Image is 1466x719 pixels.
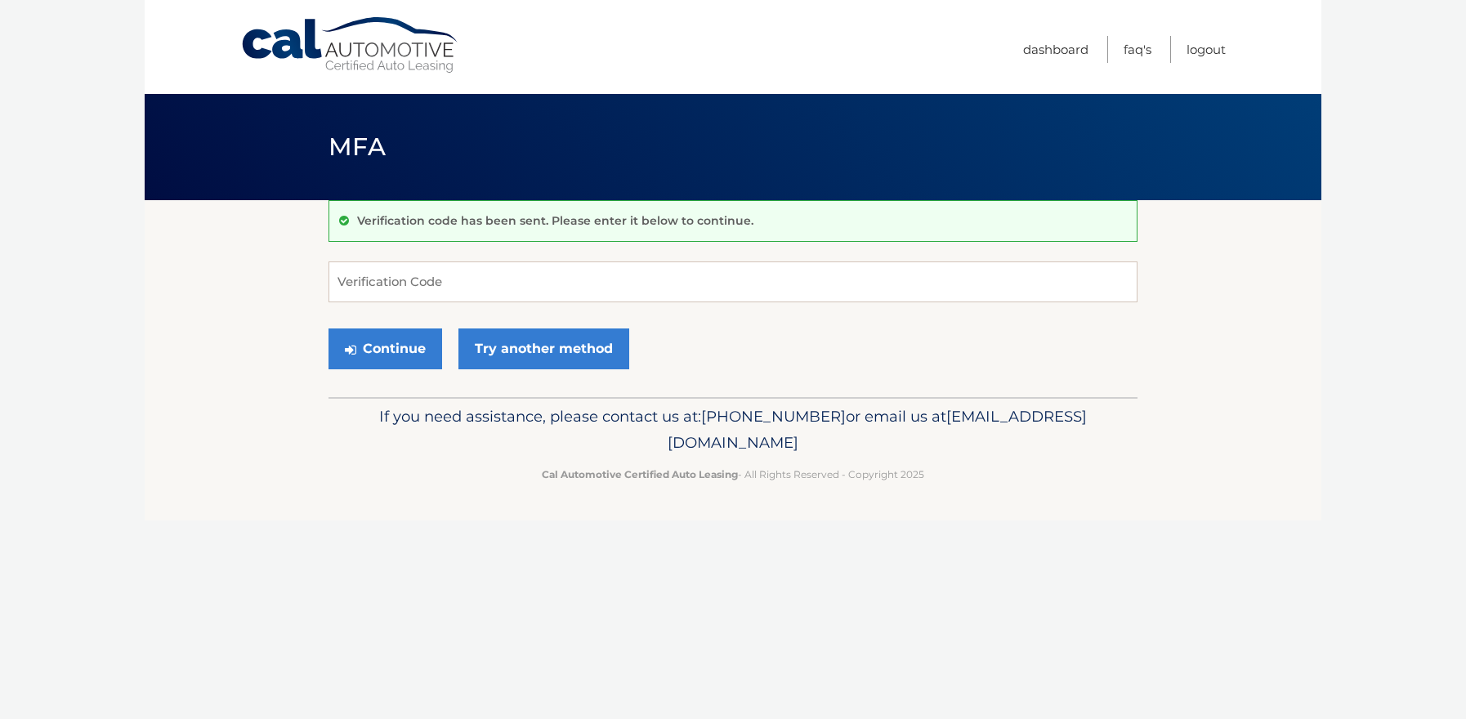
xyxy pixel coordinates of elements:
[1023,36,1088,63] a: Dashboard
[357,213,753,228] p: Verification code has been sent. Please enter it below to continue.
[339,466,1127,483] p: - All Rights Reserved - Copyright 2025
[668,407,1087,452] span: [EMAIL_ADDRESS][DOMAIN_NAME]
[458,328,629,369] a: Try another method
[329,132,386,162] span: MFA
[329,328,442,369] button: Continue
[329,261,1137,302] input: Verification Code
[1124,36,1151,63] a: FAQ's
[1187,36,1226,63] a: Logout
[542,468,738,480] strong: Cal Automotive Certified Auto Leasing
[339,404,1127,456] p: If you need assistance, please contact us at: or email us at
[240,16,461,74] a: Cal Automotive
[701,407,846,426] span: [PHONE_NUMBER]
